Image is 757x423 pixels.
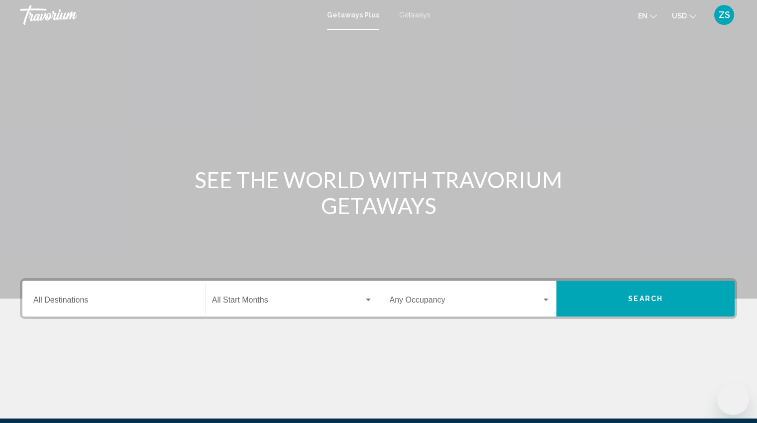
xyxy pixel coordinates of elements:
button: Change currency [672,8,696,23]
a: Travorium [20,5,317,25]
div: Search widget [22,281,735,317]
iframe: Кнопка запуска окна обмена сообщениями [717,383,749,415]
button: User Menu [711,4,737,25]
span: en [638,12,648,20]
h1: SEE THE WORLD WITH TRAVORIUM GETAWAYS [192,167,565,218]
a: Getaways Plus [327,11,379,19]
span: ZS [719,10,730,20]
span: Search [628,295,663,303]
button: Change language [638,8,657,23]
button: Search [556,281,735,317]
span: USD [672,12,687,20]
a: Getaways [399,11,431,19]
